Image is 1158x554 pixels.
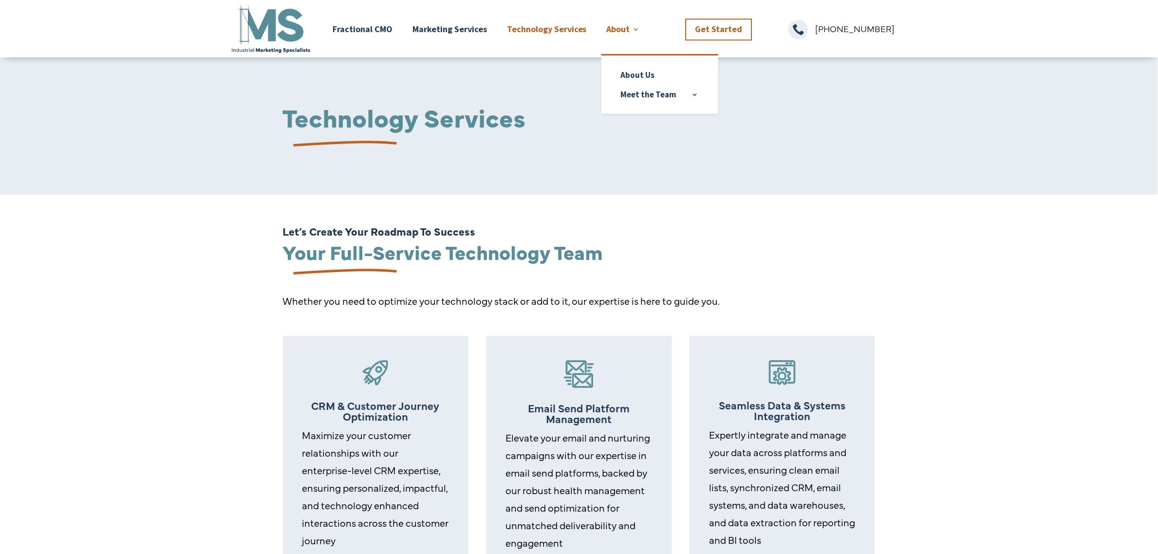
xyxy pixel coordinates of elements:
[611,85,709,104] a: Meet the Team
[709,426,856,549] p: Expertly integrate and manage your data across platforms and services, ensuring clean email lists...
[789,20,808,39] span: 
[312,398,440,424] span: CRM & Customer Journey Optimization
[607,3,640,55] a: About
[283,292,876,310] p: Whether you need to optimize your technology stack or add to it, our expertise is here to guide you.
[412,3,487,55] a: Marketing Services
[611,65,709,85] a: About Us
[283,104,876,134] h1: Technology Services
[528,400,630,426] span: Email Send Platform Management
[507,3,587,55] a: Technology Services
[283,260,401,285] img: underline
[333,3,392,55] a: Fractional CMO
[283,226,876,241] h6: Let’s Create Your Roadmap To Success
[816,20,929,37] p: [PHONE_NUMBER]
[283,241,876,266] h2: Your Full-Service Technology Team
[283,132,401,157] img: underline
[686,18,752,40] a: Get Started
[719,397,846,423] span: Seamless Data & Systems Integration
